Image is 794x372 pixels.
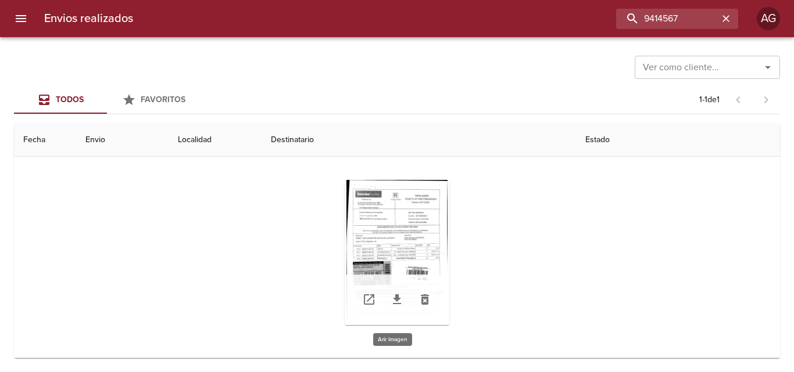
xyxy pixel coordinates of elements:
th: Estado [576,124,780,157]
table: Tabla de envíos del cliente [14,31,780,358]
a: Abrir [355,286,383,313]
span: Pagina anterior [724,93,752,105]
a: Descargar [383,286,411,313]
div: AG [757,7,780,30]
button: Abrir [760,59,776,75]
h6: Envios realizados [44,9,133,28]
span: Todos [56,95,84,104]
button: Eliminar [411,286,439,313]
div: Tabs Envios [14,86,200,114]
span: Favoritos [141,95,185,104]
button: menu [7,5,35,32]
th: Localidad [169,124,262,157]
span: Pagina siguiente [752,86,780,114]
th: Envio [76,124,169,157]
th: Destinatario [262,124,576,157]
p: 1 - 1 de 1 [699,94,720,106]
th: Fecha [14,124,76,157]
input: buscar [616,9,718,29]
div: Abrir información de usuario [757,7,780,30]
